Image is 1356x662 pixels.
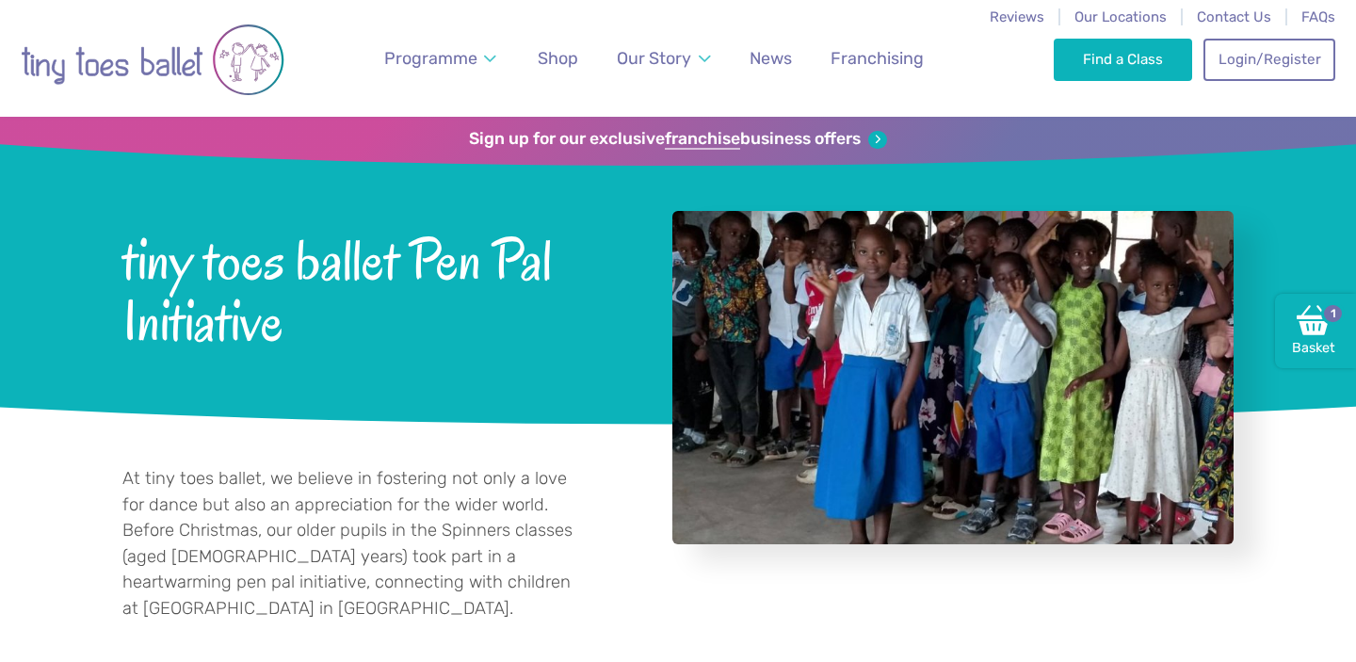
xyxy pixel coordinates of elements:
a: Reviews [990,8,1044,25]
span: News [750,48,792,68]
a: Contact Us [1197,8,1271,25]
span: Franchising [831,48,924,68]
a: Our Locations [1074,8,1167,25]
a: Programme [376,38,506,80]
span: Our Story [617,48,691,68]
a: Franchising [822,38,932,80]
span: Shop [538,48,578,68]
a: Find a Class [1054,39,1192,80]
span: Programme [384,48,477,68]
img: tiny toes ballet [21,12,284,107]
a: Shop [529,38,587,80]
span: tiny toes ballet Pen Pal Initiative [122,225,622,353]
a: News [741,38,800,80]
span: 1 [1321,302,1344,325]
a: Sign up for our exclusivefranchisebusiness offers [469,129,886,150]
a: Our Story [608,38,719,80]
a: Login/Register [1203,39,1335,80]
a: Basket1 [1275,294,1356,369]
a: FAQs [1301,8,1335,25]
p: At tiny toes ballet, we believe in fostering not only a love for dance but also an appreciation f... [122,466,589,622]
strong: franchise [665,129,740,150]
